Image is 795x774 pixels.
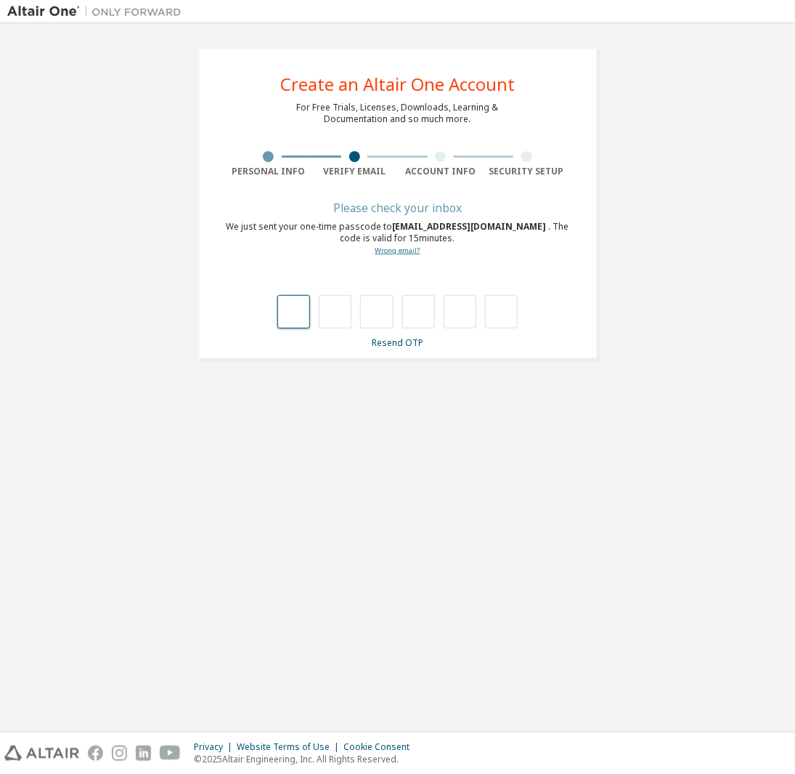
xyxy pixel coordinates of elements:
div: Website Terms of Use [237,741,343,753]
p: © 2025 Altair Engineering, Inc. All Rights Reserved. [194,753,418,765]
a: Go back to the registration form [375,246,420,255]
img: linkedin.svg [136,746,151,761]
div: Privacy [194,741,237,753]
div: Create an Altair One Account [280,76,515,93]
div: Verify Email [311,166,398,177]
img: instagram.svg [112,746,127,761]
div: We just sent your one-time passcode to . The code is valid for 15 minutes. [226,221,570,257]
div: For Free Trials, Licenses, Downloads, Learning & Documentation and so much more. [297,102,499,125]
div: Personal Info [226,166,312,177]
img: Altair One [7,4,189,19]
a: Resend OTP [372,336,423,349]
div: Please check your inbox [226,203,570,212]
span: [EMAIL_ADDRESS][DOMAIN_NAME] [393,220,549,233]
div: Account Info [398,166,484,177]
img: altair_logo.svg [4,746,79,761]
div: Cookie Consent [343,741,418,753]
img: facebook.svg [88,746,103,761]
div: Security Setup [484,166,570,177]
img: youtube.svg [160,746,181,761]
